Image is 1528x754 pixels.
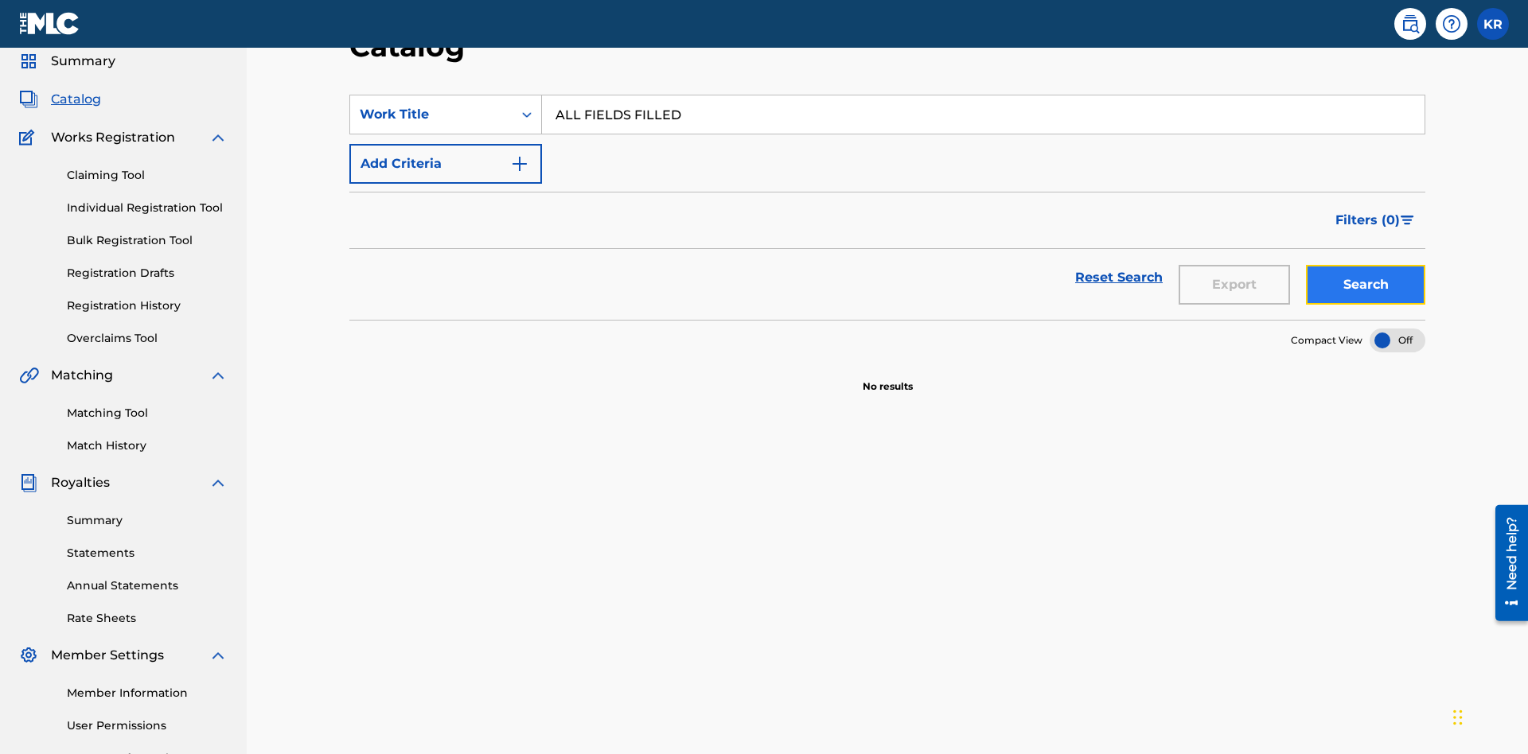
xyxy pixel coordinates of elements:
[67,232,228,249] a: Bulk Registration Tool
[67,545,228,562] a: Statements
[19,646,38,665] img: Member Settings
[1442,14,1461,33] img: help
[1436,8,1468,40] div: Help
[863,360,913,394] p: No results
[67,167,228,184] a: Claiming Tool
[1477,8,1509,40] div: User Menu
[67,265,228,282] a: Registration Drafts
[67,405,228,422] a: Matching Tool
[51,646,164,665] span: Member Settings
[1401,14,1420,33] img: search
[1394,8,1426,40] a: Public Search
[1335,211,1400,230] span: Filters ( 0 )
[349,95,1425,320] form: Search Form
[360,105,503,124] div: Work Title
[67,610,228,627] a: Rate Sheets
[1401,216,1414,225] img: filter
[67,685,228,702] a: Member Information
[67,437,228,454] a: Match History
[67,200,228,216] a: Individual Registration Tool
[19,90,101,109] a: CatalogCatalog
[67,297,228,314] a: Registration History
[1326,200,1425,240] button: Filters (0)
[19,52,38,71] img: Summary
[209,366,228,385] img: expand
[1453,694,1463,741] div: Drag
[51,52,115,71] span: Summary
[51,473,110,492] span: Royalties
[19,473,38,492] img: Royalties
[1483,499,1528,629] iframe: Resource Center
[67,512,228,529] a: Summary
[209,646,228,665] img: expand
[209,473,228,492] img: expand
[19,90,38,109] img: Catalog
[19,366,39,385] img: Matching
[51,128,175,147] span: Works Registration
[67,717,228,734] a: User Permissions
[1306,265,1425,305] button: Search
[1067,260,1171,295] a: Reset Search
[67,330,228,347] a: Overclaims Tool
[510,154,529,173] img: 9d2ae6d4665cec9f34b9.svg
[1291,333,1362,348] span: Compact View
[51,366,113,385] span: Matching
[51,90,101,109] span: Catalog
[19,12,80,35] img: MLC Logo
[349,144,542,184] button: Add Criteria
[67,577,228,594] a: Annual Statements
[19,128,40,147] img: Works Registration
[209,128,228,147] img: expand
[19,52,115,71] a: SummarySummary
[1448,678,1528,754] iframe: Chat Widget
